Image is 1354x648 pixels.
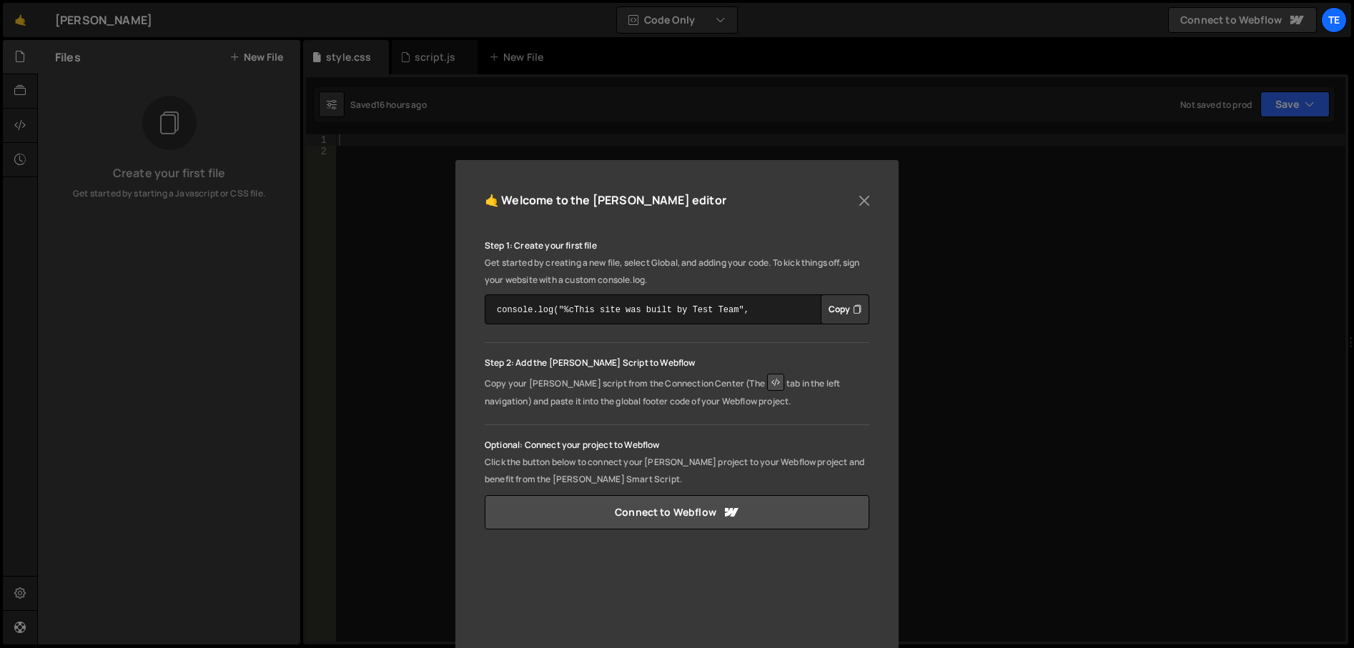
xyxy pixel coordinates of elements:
p: Step 2: Add the [PERSON_NAME] Script to Webflow [485,354,869,372]
p: Copy your [PERSON_NAME] script from the Connection Center (The tab in the left navigation) and pa... [485,372,869,410]
textarea: console.log("%cThis site was built by Test Team", "background:blue;color:#fff;padding: 8px;"); [485,294,869,324]
button: Close [854,190,875,211]
h5: 🤙 Welcome to the [PERSON_NAME] editor [485,189,726,211]
a: Connect to Webflow [485,495,869,529]
p: Step 1: Create your first file [485,237,869,254]
a: Te [1321,7,1347,33]
p: Optional: Connect your project to Webflow [485,437,869,454]
p: Click the button below to connect your [PERSON_NAME] project to your Webflow project and benefit ... [485,454,869,488]
div: Button group with nested dropdown [821,294,869,324]
button: Copy [821,294,869,324]
p: Get started by creating a new file, select Global, and adding your code. To kick things off, sign... [485,254,869,289]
